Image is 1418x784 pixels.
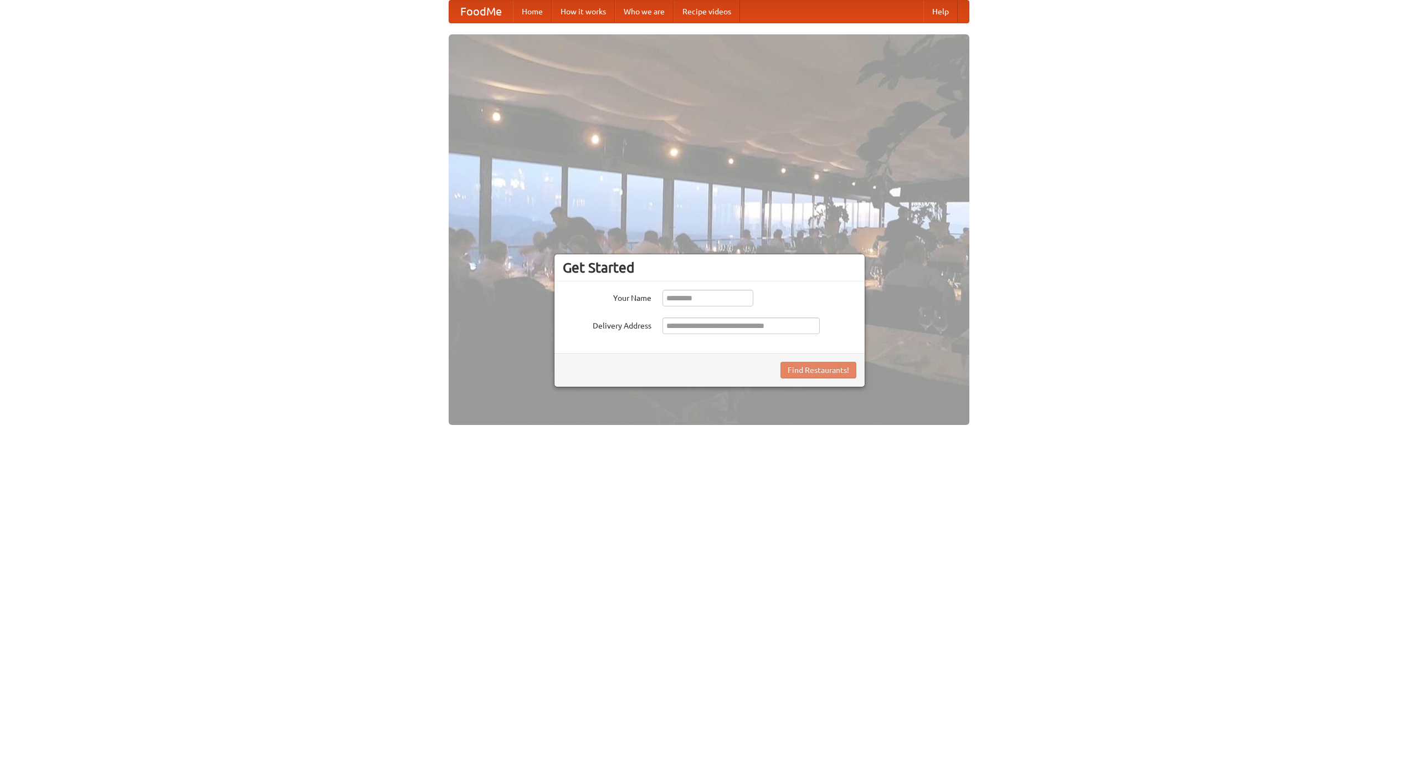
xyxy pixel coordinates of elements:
a: Home [513,1,552,23]
button: Find Restaurants! [780,362,856,378]
a: Help [923,1,958,23]
a: Recipe videos [674,1,740,23]
a: Who we are [615,1,674,23]
label: Delivery Address [563,317,651,331]
a: How it works [552,1,615,23]
h3: Get Started [563,259,856,276]
a: FoodMe [449,1,513,23]
label: Your Name [563,290,651,304]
